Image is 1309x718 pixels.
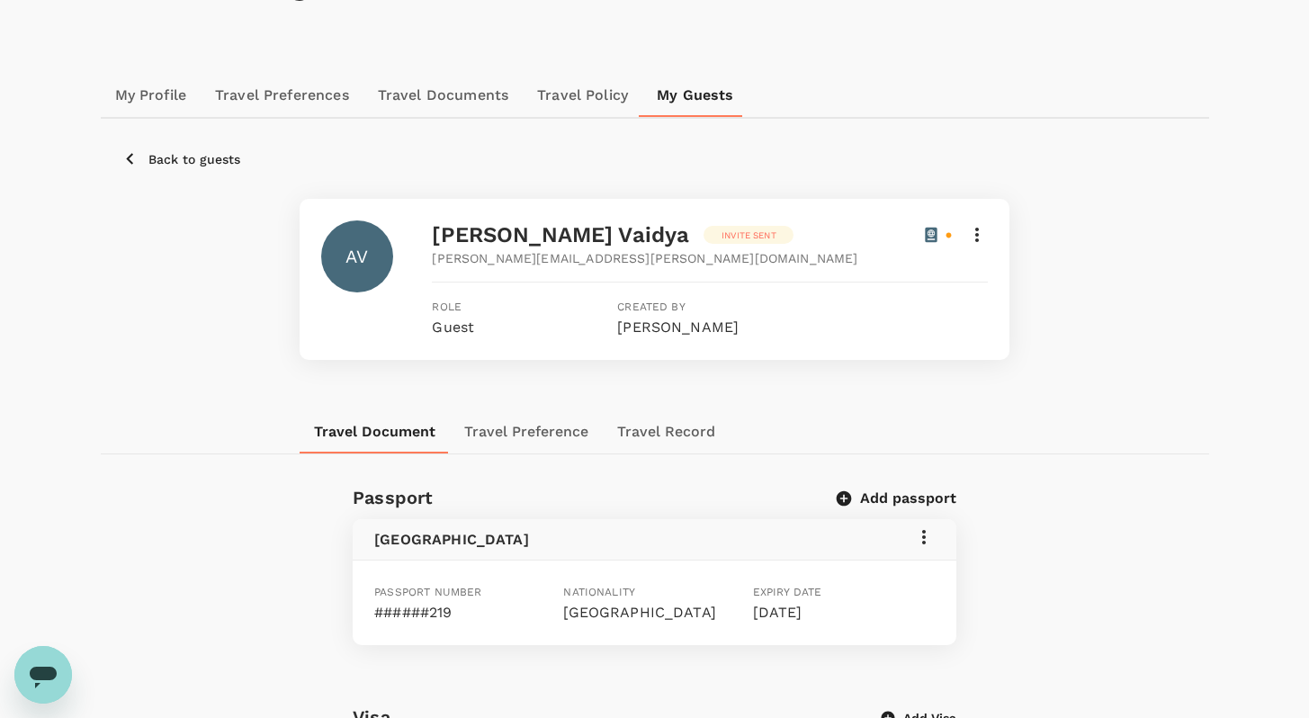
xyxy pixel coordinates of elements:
[353,483,433,512] h6: Passport
[201,74,363,117] a: Travel Preferences
[432,301,462,313] span: Role
[101,74,202,117] a: My Profile
[148,150,240,168] p: Back to guests
[432,222,689,247] span: [PERSON_NAME] Vaidya
[374,527,529,552] h6: [GEOGRAPHIC_DATA]
[432,249,857,267] span: [PERSON_NAME][EMAIL_ADDRESS][PERSON_NAME][DOMAIN_NAME]
[753,586,822,598] span: Expiry date
[363,74,523,117] a: Travel Documents
[374,586,481,598] span: Passport number
[374,602,556,624] p: ######219
[122,148,240,170] button: Back to guests
[617,317,802,338] p: [PERSON_NAME]
[838,489,956,507] button: Add passport
[450,410,603,453] button: Travel Preference
[563,602,745,624] p: [GEOGRAPHIC_DATA]
[300,410,450,453] button: Travel Document
[642,74,748,117] a: My Guests
[14,646,72,704] iframe: Button to launch messaging window
[617,301,686,313] span: Created by
[432,317,617,338] p: Guest
[603,410,730,453] button: Travel Record
[563,586,635,598] span: Nationality
[523,74,642,117] a: Travel Policy
[722,229,776,242] p: Invite sent
[321,220,393,292] div: AV
[753,602,935,624] p: [DATE]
